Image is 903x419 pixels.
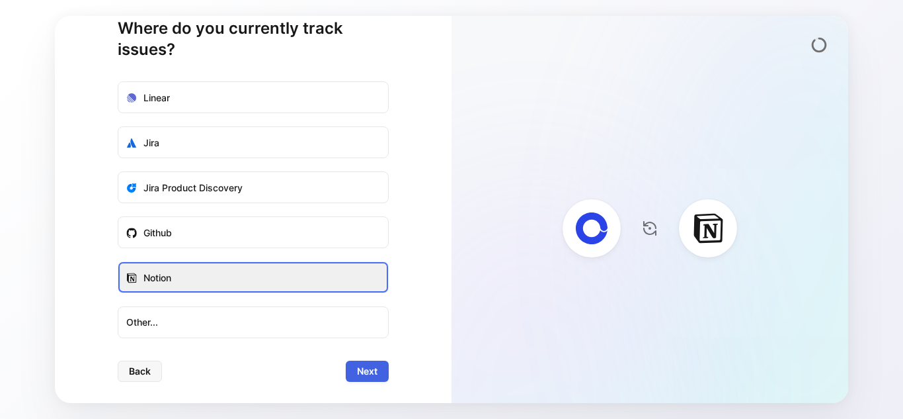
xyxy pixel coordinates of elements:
[143,180,243,196] div: Jira Product Discovery
[118,18,389,60] h1: Where do you currently track issues?
[143,270,171,286] div: Notion
[126,314,380,330] span: Other...
[143,135,159,151] div: Jira
[357,363,377,379] span: Next
[346,361,389,382] button: Next
[129,363,151,379] span: Back
[143,90,170,106] div: Linear
[143,225,172,241] div: Github
[118,306,389,338] button: Other...
[118,361,162,382] button: Back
